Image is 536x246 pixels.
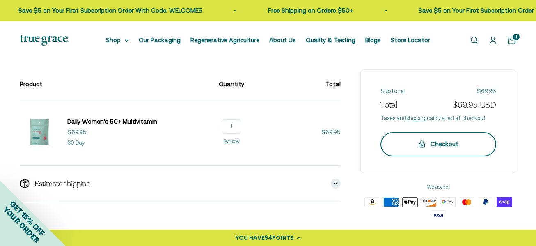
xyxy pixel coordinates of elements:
img: Daily Women's 50+ Multivitamin [20,113,59,152]
a: Store Locator [391,37,430,44]
p: 60 Day [67,139,85,147]
span: GET 15% OFF [8,199,46,237]
span: $69.95 USD [453,99,496,111]
th: Quantity [212,69,251,99]
span: Subtotal [380,86,405,96]
sale-price: $69.95 [67,127,87,137]
input: Change quantity [222,119,241,134]
a: Free Shipping on Orders $50+ [265,7,350,14]
a: About Us [269,37,296,44]
span: Daily Women's 50+ Multivitamin [67,118,157,125]
span: Taxes and calculated at checkout [380,114,496,123]
cart-count: 1 [513,34,520,40]
span: POINTS [272,234,294,242]
th: Product [20,69,212,99]
a: Our Packaging [139,37,181,44]
a: Regenerative Agriculture [190,37,259,44]
button: Checkout [380,132,496,156]
th: Total [251,69,341,99]
a: Quality & Testing [306,37,355,44]
a: Remove [223,138,240,143]
td: $69.95 [251,99,341,165]
summary: Estimate shipping [20,166,341,202]
summary: Shop [106,35,129,45]
span: 94 [264,234,272,242]
span: YOUR ORDER [2,205,41,244]
a: Daily Women's 50+ Multivitamin [67,117,157,126]
p: Save $5 on Your First Subscription Order With Code: WELCOME5 [16,6,199,16]
a: shipping [406,115,427,121]
span: YOU HAVE [236,234,264,242]
a: Blogs [365,37,381,44]
span: Estimate shipping [34,179,90,189]
div: Checkout [397,139,480,149]
span: $69.95 [477,86,496,96]
span: We accept [360,183,516,191]
span: Total [380,99,397,111]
